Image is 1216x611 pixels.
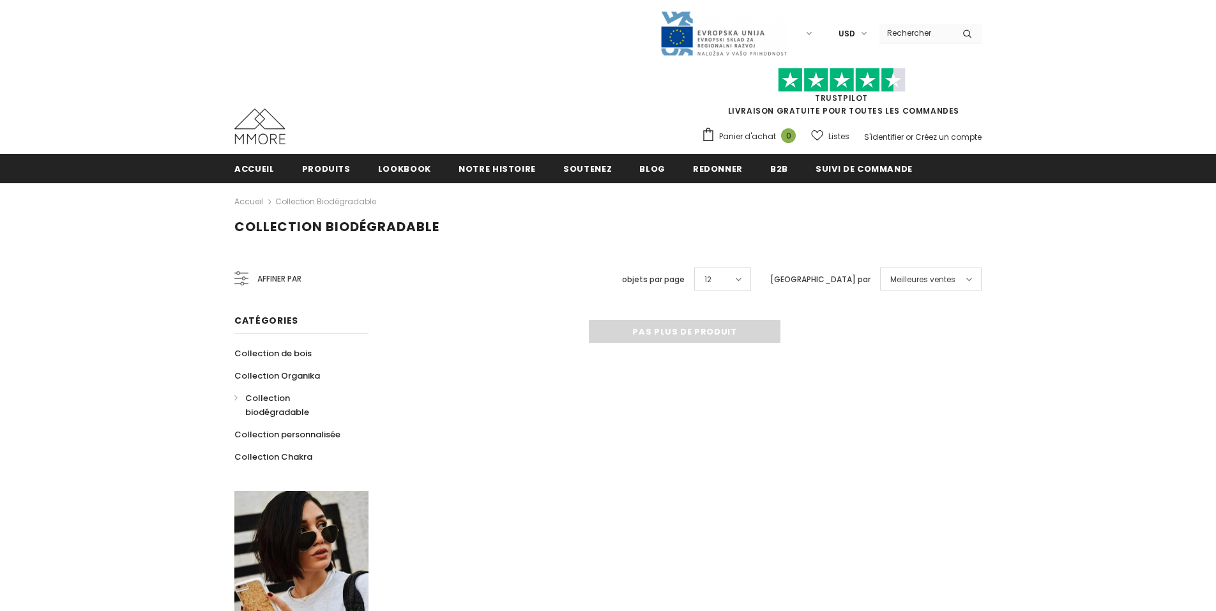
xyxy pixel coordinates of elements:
a: Listes [811,125,849,147]
a: S'identifier [864,132,904,142]
span: Accueil [234,163,275,175]
span: Panier d'achat [719,130,776,143]
a: Collection Chakra [234,446,312,468]
a: Créez un compte [915,132,982,142]
span: Collection biodégradable [245,392,309,418]
a: Accueil [234,194,263,209]
a: Accueil [234,154,275,183]
img: Cas MMORE [234,109,285,144]
img: Javni Razpis [660,10,787,57]
a: Collection biodégradable [234,387,354,423]
a: Collection personnalisée [234,423,340,446]
span: Collection Organika [234,370,320,382]
span: Notre histoire [459,163,536,175]
span: Collection personnalisée [234,428,340,441]
a: TrustPilot [815,93,868,103]
label: [GEOGRAPHIC_DATA] par [770,273,870,286]
span: 12 [704,273,711,286]
a: Collection de bois [234,342,312,365]
span: B2B [770,163,788,175]
a: soutenez [563,154,612,183]
span: Redonner [693,163,743,175]
a: Notre histoire [459,154,536,183]
a: Redonner [693,154,743,183]
span: soutenez [563,163,612,175]
a: Suivi de commande [816,154,913,183]
span: Catégories [234,314,298,327]
span: Collection de bois [234,347,312,359]
span: or [906,132,913,142]
span: Collection biodégradable [234,218,439,236]
span: Affiner par [257,272,301,286]
label: objets par page [622,273,685,286]
span: Listes [828,130,849,143]
span: Collection Chakra [234,451,312,463]
span: 0 [781,128,796,143]
span: Produits [302,163,351,175]
span: Suivi de commande [816,163,913,175]
span: Meilleures ventes [890,273,955,286]
span: USD [839,27,855,40]
input: Search Site [879,24,953,42]
a: Collection biodégradable [275,196,376,207]
span: Lookbook [378,163,431,175]
a: B2B [770,154,788,183]
img: Faites confiance aux étoiles pilotes [778,68,906,93]
a: Panier d'achat 0 [701,127,802,146]
a: Lookbook [378,154,431,183]
a: Produits [302,154,351,183]
span: LIVRAISON GRATUITE POUR TOUTES LES COMMANDES [701,73,982,116]
a: Javni Razpis [660,27,787,38]
a: Collection Organika [234,365,320,387]
span: Blog [639,163,665,175]
a: Blog [639,154,665,183]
